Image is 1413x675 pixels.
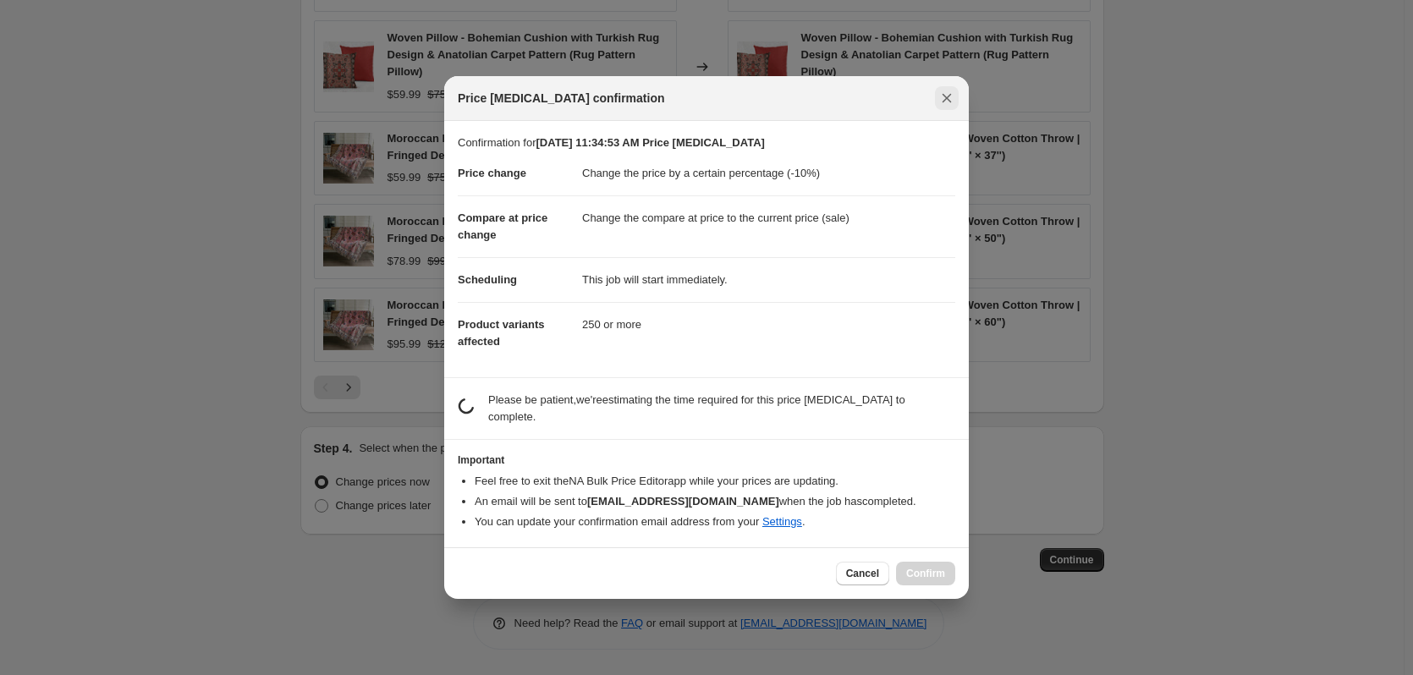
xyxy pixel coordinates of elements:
[458,211,547,241] span: Compare at price change
[488,392,955,425] p: Please be patient, we're estimating the time required for this price [MEDICAL_DATA] to complete.
[582,151,955,195] dd: Change the price by a certain percentage (-10%)
[536,136,764,149] b: [DATE] 11:34:53 AM Price [MEDICAL_DATA]
[458,90,665,107] span: Price [MEDICAL_DATA] confirmation
[475,493,955,510] li: An email will be sent to when the job has completed .
[836,562,889,585] button: Cancel
[458,453,955,467] h3: Important
[458,318,545,348] span: Product variants affected
[582,302,955,347] dd: 250 or more
[935,86,959,110] button: Close
[762,515,802,528] a: Settings
[458,134,955,151] p: Confirmation for
[582,195,955,240] dd: Change the compare at price to the current price (sale)
[582,257,955,302] dd: This job will start immediately.
[458,273,517,286] span: Scheduling
[587,495,779,508] b: [EMAIL_ADDRESS][DOMAIN_NAME]
[475,513,955,530] li: You can update your confirmation email address from your .
[475,473,955,490] li: Feel free to exit the NA Bulk Price Editor app while your prices are updating.
[458,167,526,179] span: Price change
[846,567,879,580] span: Cancel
